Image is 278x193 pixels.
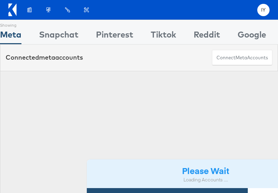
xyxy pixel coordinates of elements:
[212,50,272,66] button: ConnectmetaAccounts
[6,53,83,62] div: Connected accounts
[261,8,266,12] span: IY
[194,28,220,44] div: Reddit
[182,165,229,176] strong: Please Wait
[235,54,247,61] span: meta
[151,28,176,44] div: Tiktok
[96,28,133,44] div: Pinterest
[39,53,55,61] span: meta
[39,28,78,44] div: Snapchat
[238,28,266,44] div: Google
